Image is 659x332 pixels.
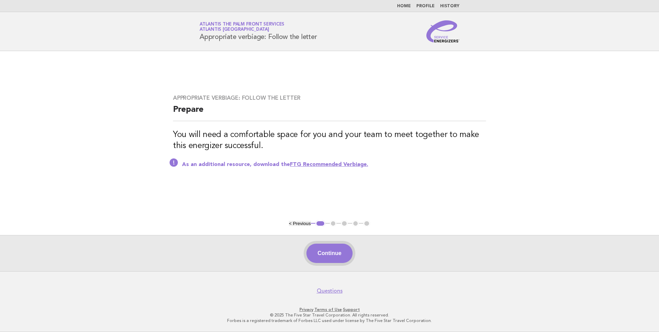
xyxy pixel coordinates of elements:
p: Forbes is a registered trademark of Forbes LLC used under license by The Five Star Travel Corpora... [119,318,540,323]
button: < Previous [289,221,311,226]
p: As an additional resource, download the [182,161,486,168]
img: Service Energizers [426,20,459,42]
h3: Appropriate verbiage: Follow the letter [173,95,486,101]
p: · · [119,307,540,312]
a: FTG Recommended Verbiage. [290,162,368,167]
a: Terms of Use [314,307,342,312]
span: Atlantis [GEOGRAPHIC_DATA] [200,28,269,32]
a: Profile [416,4,435,8]
h1: Appropriate verbiage: Follow the letter [200,22,317,40]
a: Privacy [300,307,313,312]
h3: You will need a comfortable space for you and your team to meet together to make this energizer s... [173,129,486,152]
a: History [440,4,459,8]
button: Continue [306,244,352,263]
a: Questions [317,287,343,294]
a: Home [397,4,411,8]
h2: Prepare [173,104,486,121]
p: © 2025 The Five Star Travel Corporation. All rights reserved. [119,312,540,318]
a: Support [343,307,360,312]
a: Atlantis The Palm Front ServicesAtlantis [GEOGRAPHIC_DATA] [200,22,284,32]
button: 1 [315,220,325,227]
